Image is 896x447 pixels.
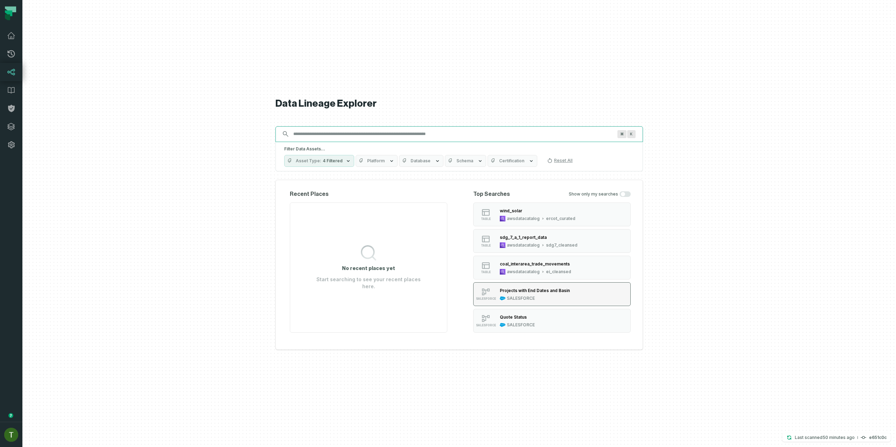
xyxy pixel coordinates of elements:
relative-time: Oct 1, 2025, 10:27 PM GMT+3 [822,435,855,440]
button: Last scanned[DATE] 10:27:15 PMe651c0c [782,433,891,442]
h1: Data Lineage Explorer [275,98,643,110]
p: Last scanned [795,434,855,441]
h4: e651c0c [869,435,887,440]
div: Tooltip anchor [8,412,14,419]
span: Press ⌘ + K to focus the search bar [627,130,636,138]
img: avatar of Tomer Galun [4,428,18,442]
span: Press ⌘ + K to focus the search bar [617,130,626,138]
